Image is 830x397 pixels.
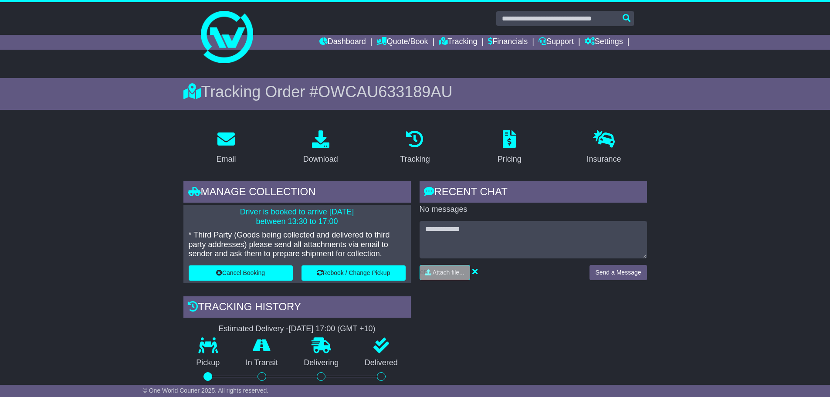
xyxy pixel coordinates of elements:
[492,127,527,168] a: Pricing
[298,127,344,168] a: Download
[585,35,623,50] a: Settings
[183,82,647,101] div: Tracking Order #
[581,127,627,168] a: Insurance
[303,153,338,165] div: Download
[143,387,269,394] span: © One World Courier 2025. All rights reserved.
[420,181,647,205] div: RECENT CHAT
[420,205,647,214] p: No messages
[210,127,241,168] a: Email
[352,358,411,368] p: Delivered
[233,358,291,368] p: In Transit
[289,324,376,334] div: [DATE] 17:00 (GMT +10)
[488,35,528,50] a: Financials
[587,153,621,165] div: Insurance
[539,35,574,50] a: Support
[589,265,647,280] button: Send a Message
[302,265,406,281] button: Rebook / Change Pickup
[439,35,477,50] a: Tracking
[183,324,411,334] div: Estimated Delivery -
[216,153,236,165] div: Email
[291,358,352,368] p: Delivering
[498,153,522,165] div: Pricing
[189,265,293,281] button: Cancel Booking
[318,83,452,101] span: OWCAU633189AU
[394,127,435,168] a: Tracking
[189,231,406,259] p: * Third Party (Goods being collected and delivered to third party addresses) please send all atta...
[183,181,411,205] div: Manage collection
[189,207,406,226] p: Driver is booked to arrive [DATE] between 13:30 to 17:00
[376,35,428,50] a: Quote/Book
[400,153,430,165] div: Tracking
[183,296,411,320] div: Tracking history
[183,358,233,368] p: Pickup
[319,35,366,50] a: Dashboard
